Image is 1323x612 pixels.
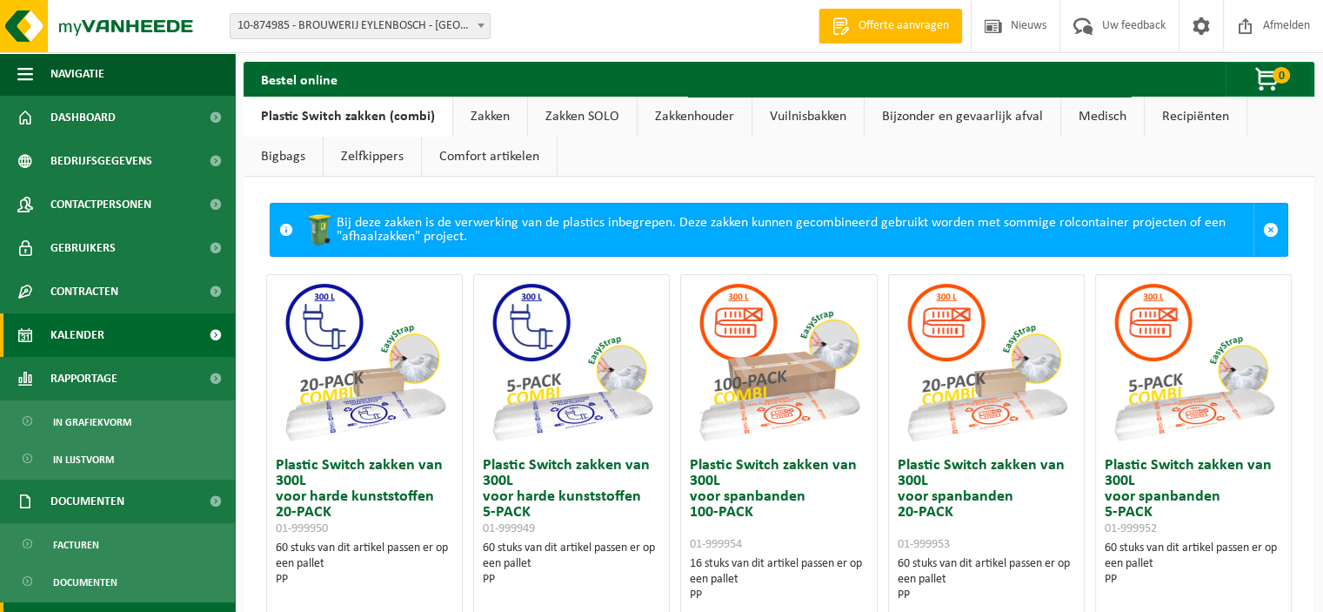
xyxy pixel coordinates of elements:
a: Offerte aanvragen [819,9,962,44]
span: Offerte aanvragen [854,17,953,35]
img: 01-999949 [484,275,658,449]
span: Facturen [53,528,99,562]
a: In lijstvorm [4,442,231,475]
div: PP [1105,572,1282,588]
a: Zakken SOLO [528,97,637,137]
div: 60 stuks van dit artikel passen er op een pallet [1105,541,1282,588]
h3: Plastic Switch zakken van 300L voor harde kunststoffen 5-PACK [483,458,660,536]
span: 0 [1273,67,1290,84]
h3: Plastic Switch zakken van 300L voor spanbanden 5-PACK [1105,458,1282,536]
span: Dashboard [50,96,116,139]
h3: Plastic Switch zakken van 300L voor spanbanden 100-PACK [690,458,867,552]
a: Bijzonder en gevaarlijk afval [865,97,1060,137]
div: PP [690,588,867,603]
span: Gebruikers [50,226,116,270]
a: Sluit melding [1253,204,1287,256]
h3: Plastic Switch zakken van 300L voor spanbanden 20-PACK [898,458,1075,552]
span: Bedrijfsgegevens [50,139,152,183]
span: Contactpersonen [50,183,151,226]
div: 60 stuks van dit artikel passen er op een pallet [276,541,453,588]
img: 01-999954 [692,275,865,449]
span: 01-999950 [276,522,328,535]
div: 16 stuks van dit artikel passen er op een pallet [690,556,867,603]
h2: Bestel online [244,62,355,96]
a: Recipiënten [1145,97,1246,137]
span: 10-874985 - BROUWERIJ EYLENBOSCH - ASSE [231,14,490,38]
a: Bigbags [244,137,323,177]
button: 0 [1226,62,1313,97]
span: 01-999953 [898,538,950,551]
a: Zelfkippers [324,137,421,177]
span: Navigatie [50,52,104,96]
a: Zakkenhouder [638,97,752,137]
a: Documenten [4,565,231,598]
img: 01-999950 [277,275,451,449]
span: 01-999952 [1105,522,1157,535]
h3: Plastic Switch zakken van 300L voor harde kunststoffen 20-PACK [276,458,453,536]
img: 01-999953 [899,275,1073,449]
span: In lijstvorm [53,443,114,476]
span: Contracten [50,270,118,313]
span: 01-999949 [483,522,535,535]
a: Zakken [453,97,527,137]
div: PP [898,588,1075,603]
a: In grafiekvorm [4,405,231,438]
div: 60 stuks van dit artikel passen er op een pallet [898,556,1075,603]
span: In grafiekvorm [53,406,131,439]
span: Rapportage [50,357,117,400]
a: Medisch [1061,97,1144,137]
span: 01-999954 [690,538,742,551]
div: PP [483,572,660,588]
div: Bij deze zakken is de verwerking van de plastics inbegrepen. Deze zakken kunnen gecombineerd gebr... [302,204,1253,256]
span: 10-874985 - BROUWERIJ EYLENBOSCH - ASSE [230,13,491,39]
img: 01-999952 [1106,275,1280,449]
a: Vuilnisbakken [752,97,864,137]
span: Documenten [53,566,117,599]
span: Kalender [50,313,104,357]
span: Documenten [50,480,124,523]
div: PP [276,572,453,588]
img: WB-0240-HPE-GN-50.png [302,212,337,247]
a: Plastic Switch zakken (combi) [244,97,452,137]
a: Facturen [4,528,231,561]
a: Comfort artikelen [422,137,557,177]
div: 60 stuks van dit artikel passen er op een pallet [483,541,660,588]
